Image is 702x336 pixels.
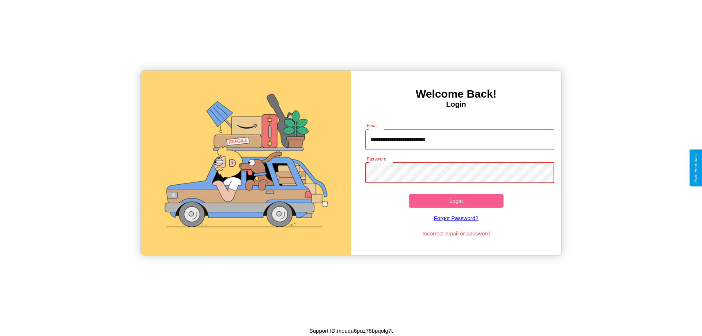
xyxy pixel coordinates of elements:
[362,208,551,229] a: Forgot Password?
[409,194,503,208] button: Login
[367,156,386,162] label: Password
[309,326,393,336] p: Support ID: meuqu6puz78bpqolg7t
[693,153,698,183] div: Give Feedback
[362,229,551,238] p: Incorrect email or password
[351,100,561,109] h4: Login
[367,122,378,129] label: Email
[351,88,561,100] h3: Welcome Back!
[141,71,351,255] img: gif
